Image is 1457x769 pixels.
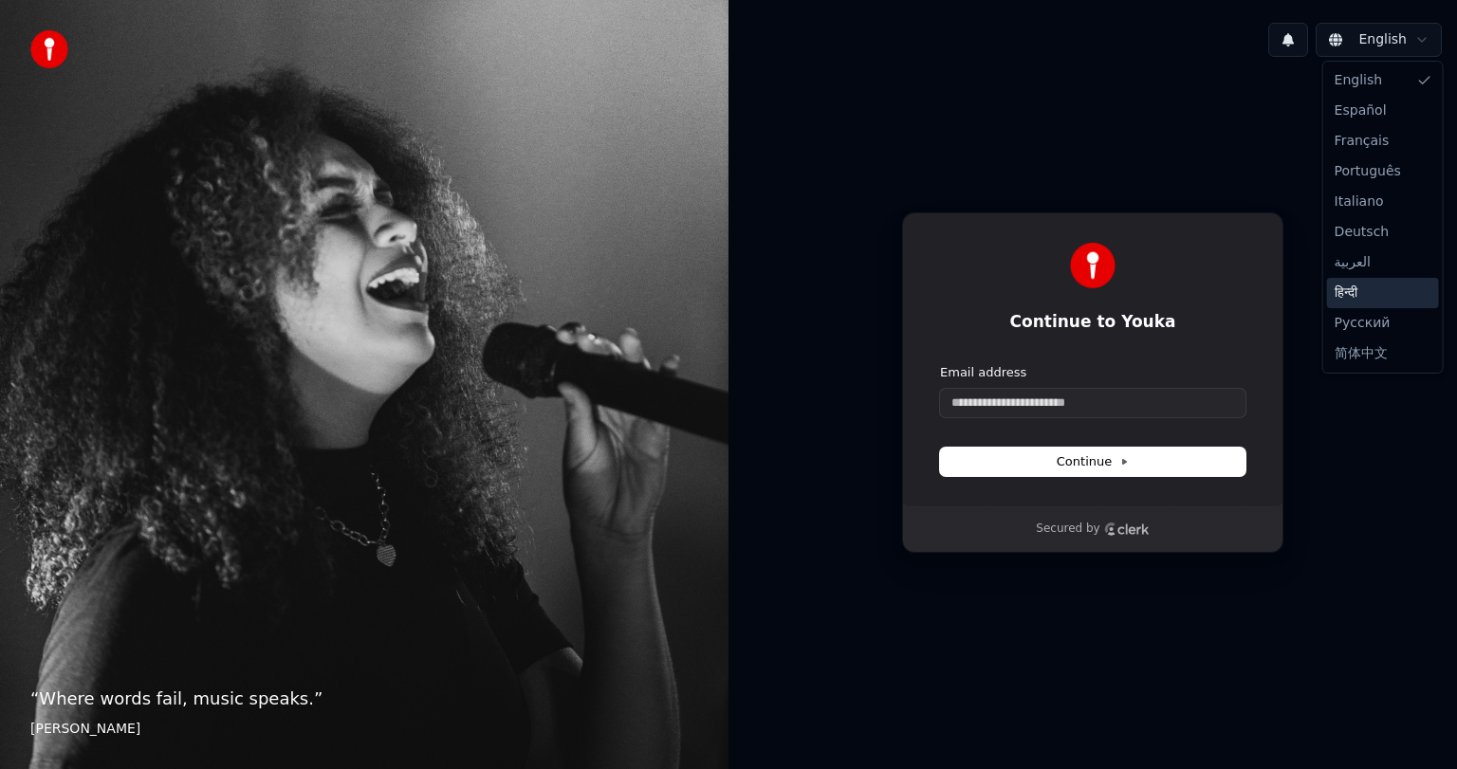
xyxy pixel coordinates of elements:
span: Français [1335,132,1390,151]
span: Deutsch [1335,223,1390,242]
span: हिन्दी [1335,284,1357,302]
span: العربية [1335,253,1371,272]
span: Português [1335,162,1401,181]
span: English [1335,71,1383,90]
span: Русский [1335,314,1391,333]
span: Español [1335,101,1387,120]
span: 简体中文 [1335,344,1388,363]
span: Italiano [1335,192,1384,211]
